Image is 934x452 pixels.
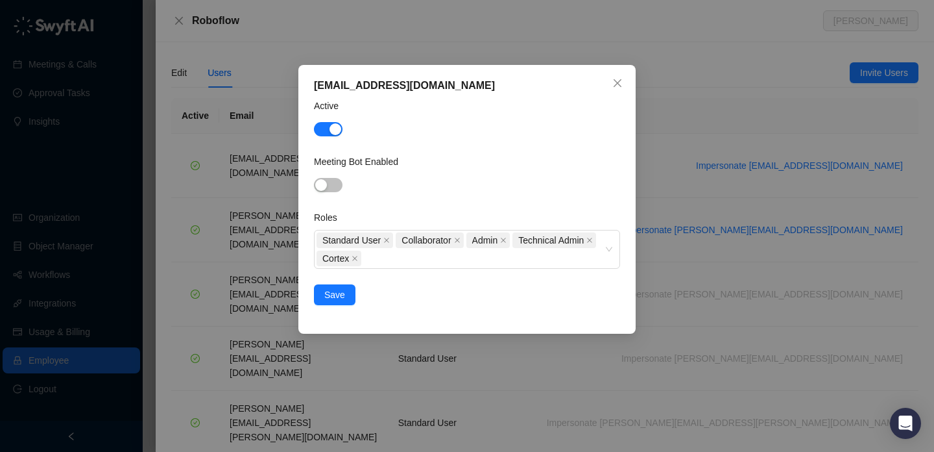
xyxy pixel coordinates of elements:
span: Technical Admin [512,232,596,248]
label: Meeting Bot Enabled [314,155,407,169]
span: Admin [472,233,498,247]
button: Active [314,122,342,136]
span: close [500,237,507,244]
div: [EMAIL_ADDRESS][DOMAIN_NAME] [314,78,620,94]
span: close [612,78,623,88]
span: Collaborator [401,233,451,247]
span: Standard User [322,233,381,247]
div: Open Intercom Messenger [890,408,921,439]
span: close [586,237,593,244]
span: close [383,237,390,244]
button: Save [314,284,355,305]
span: Technical Admin [518,233,584,247]
span: Cortex [322,251,349,266]
span: Standard User [317,232,393,248]
button: Close [607,73,628,94]
span: Cortex [317,251,361,266]
span: Save [324,288,345,302]
label: Roles [314,210,346,225]
span: close [454,237,461,244]
label: Active [314,99,348,113]
span: close [352,255,358,262]
span: Admin [466,232,510,248]
span: Collaborator [396,232,463,248]
button: Meeting Bot Enabled [314,178,342,192]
